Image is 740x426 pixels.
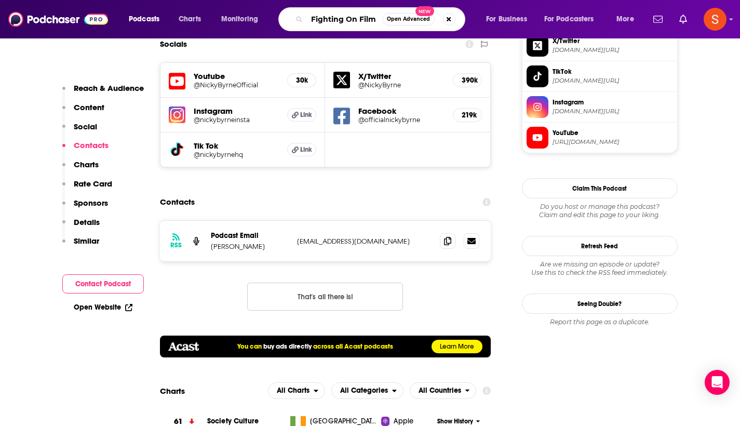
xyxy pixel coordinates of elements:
h5: 219k [462,111,473,119]
button: Similar [62,236,99,255]
button: open menu [122,11,173,28]
span: https://www.youtube.com/@NickyByrneOfficial [553,138,673,146]
p: Charts [74,159,99,169]
a: Learn More [432,340,482,353]
div: Open Intercom Messenger [705,370,730,395]
h5: Tik Tok [194,141,279,151]
h5: Youtube [194,71,279,81]
button: Social [62,122,97,141]
button: open menu [609,11,647,28]
button: open menu [268,382,325,399]
div: Search podcasts, credits, & more... [288,7,475,31]
h5: X/Twitter [358,71,445,81]
p: Content [74,102,104,112]
button: open menu [214,11,272,28]
span: Logged in as sadie76317 [704,8,726,31]
h3: RSS [170,241,182,249]
h5: @nickybyrnehq [194,151,279,158]
button: Rate Card [62,179,112,198]
span: For Business [486,12,527,26]
a: @nickybyrneinsta [194,116,279,124]
span: tiktok.com/@nickybyrnehq [553,77,673,85]
h5: Instagram [194,106,279,116]
p: [EMAIL_ADDRESS][DOMAIN_NAME] [297,237,432,246]
span: Show History [437,417,473,426]
a: buy ads directly [263,342,312,351]
h2: Platforms [268,382,325,399]
button: open menu [410,382,477,399]
a: Link [287,108,316,122]
span: Link [300,111,312,119]
a: Link [287,143,316,156]
button: Reach & Audience [62,83,144,102]
button: open menu [479,11,540,28]
button: Show profile menu [704,8,726,31]
button: open menu [537,11,609,28]
p: Reach & Audience [74,83,144,93]
span: Open Advanced [387,17,430,22]
button: Contacts [62,140,109,159]
span: All Countries [419,387,461,394]
a: @NickyByrne [358,81,445,89]
button: Refresh Feed [522,236,678,256]
a: @officialnickybyrne [358,116,445,124]
button: Nothing here. [247,283,403,311]
p: Sponsors [74,198,108,208]
a: TikTok[DOMAIN_NAME][URL] [527,65,673,87]
p: [PERSON_NAME] [211,242,289,251]
div: Are we missing an episode or update? Use this to check the RSS feed immediately. [522,260,678,277]
span: instagram.com/nickybyrneinsta [553,108,673,115]
a: Seeing Double? [522,294,678,314]
a: Open Website [74,303,132,312]
span: More [616,12,634,26]
a: Instagram[DOMAIN_NAME][URL] [527,96,673,118]
p: Social [74,122,97,131]
div: Report this page as a duplicate. [522,318,678,326]
a: @NickyByrneOfficial [194,81,279,89]
span: All Categories [340,387,388,394]
h2: Categories [331,382,403,399]
span: All Charts [277,387,310,394]
span: Monitoring [221,12,258,26]
button: Contact Podcast [62,274,144,294]
h2: Countries [410,382,477,399]
button: Details [62,217,100,236]
h2: Socials [160,34,187,54]
span: For Podcasters [544,12,594,26]
span: twitter.com/NickyByrne [553,46,673,54]
a: Charts [172,11,207,28]
h5: 390k [462,76,473,85]
button: Claim This Podcast [522,178,678,198]
a: YouTube[URL][DOMAIN_NAME] [527,127,673,149]
h5: Facebook [358,106,445,116]
p: Podcast Email [211,231,289,240]
div: Claim and edit this page to your liking. [522,203,678,219]
span: Charts [179,12,201,26]
button: Sponsors [62,198,108,217]
span: TikTok [553,67,673,76]
h5: 30k [296,76,307,85]
img: User Profile [704,8,726,31]
span: Instagram [553,98,673,107]
p: Details [74,217,100,227]
button: open menu [331,382,403,399]
input: Search podcasts, credits, & more... [307,11,382,28]
a: Society Culture [207,417,259,425]
span: Link [300,145,312,154]
img: iconImage [169,106,185,123]
button: Charts [62,159,99,179]
p: Rate Card [74,179,112,189]
button: Content [62,102,104,122]
span: YouTube [553,128,673,138]
p: Contacts [74,140,109,150]
span: New [415,6,434,16]
h2: Contacts [160,192,195,212]
a: Show notifications dropdown [649,10,667,28]
p: Similar [74,236,99,246]
span: X/Twitter [553,36,673,46]
img: Podchaser - Follow, Share and Rate Podcasts [8,9,108,29]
